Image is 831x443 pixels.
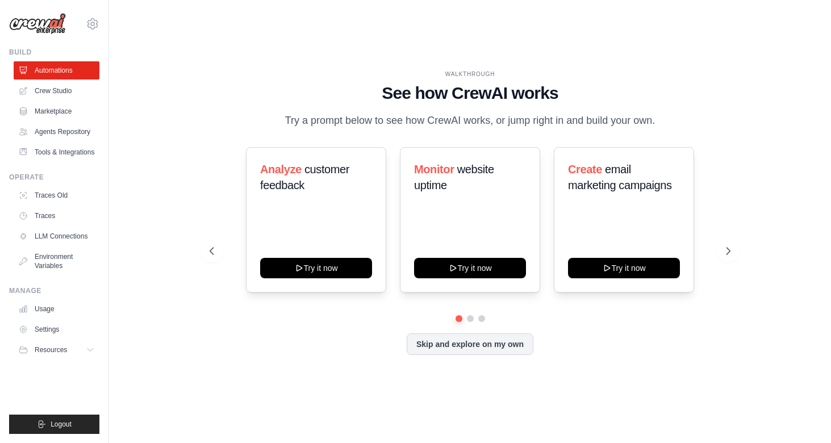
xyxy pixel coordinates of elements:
div: Build [9,48,99,57]
button: Try it now [414,258,526,278]
a: Automations [14,61,99,80]
a: Usage [14,300,99,318]
h1: See how CrewAI works [210,83,731,103]
img: Logo [9,13,66,35]
button: Logout [9,415,99,434]
a: Traces [14,207,99,225]
button: Skip and explore on my own [407,333,533,355]
span: Create [568,163,602,175]
a: Tools & Integrations [14,143,99,161]
span: Analyze [260,163,302,175]
a: Agents Repository [14,123,99,141]
a: LLM Connections [14,227,99,245]
p: Try a prompt below to see how CrewAI works, or jump right in and build your own. [279,112,661,129]
div: WALKTHROUGH [210,70,731,78]
span: Monitor [414,163,454,175]
button: Try it now [260,258,372,278]
button: Try it now [568,258,680,278]
button: Resources [14,341,99,359]
a: Marketplace [14,102,99,120]
div: Operate [9,173,99,182]
span: Resources [35,345,67,354]
span: website uptime [414,163,494,191]
a: Crew Studio [14,82,99,100]
a: Traces Old [14,186,99,204]
a: Settings [14,320,99,338]
span: email marketing campaigns [568,163,672,191]
span: customer feedback [260,163,349,191]
div: Manage [9,286,99,295]
span: Logout [51,420,72,429]
a: Environment Variables [14,248,99,275]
